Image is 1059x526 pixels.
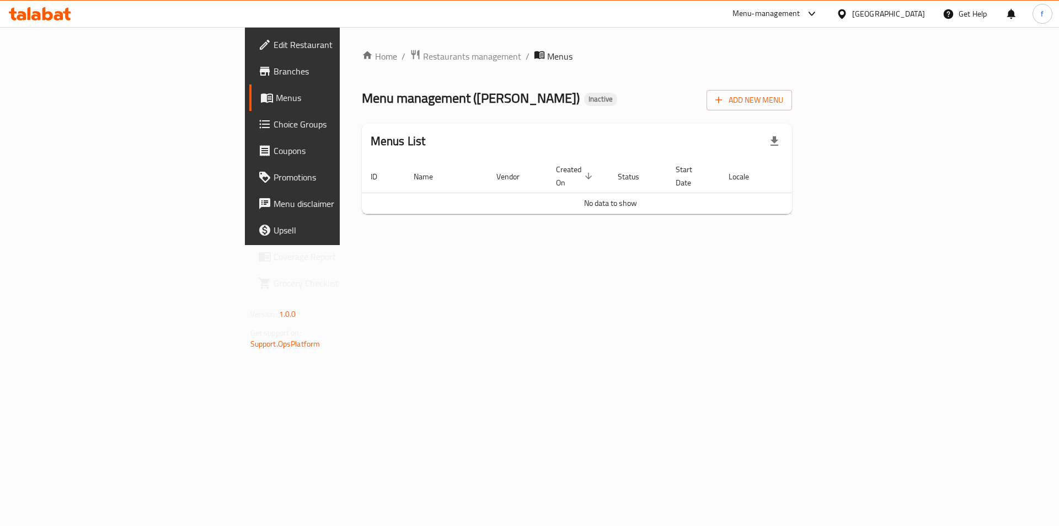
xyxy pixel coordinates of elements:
[276,91,413,104] span: Menus
[526,50,529,63] li: /
[249,31,422,58] a: Edit Restaurant
[777,160,859,193] th: Actions
[274,171,413,184] span: Promotions
[414,170,447,183] span: Name
[279,307,296,321] span: 1.0.0
[274,38,413,51] span: Edit Restaurant
[249,217,422,243] a: Upsell
[761,128,788,155] div: Export file
[274,118,413,131] span: Choice Groups
[715,93,783,107] span: Add New Menu
[249,243,422,270] a: Coverage Report
[274,65,413,78] span: Branches
[249,84,422,111] a: Menus
[371,170,392,183] span: ID
[423,50,521,63] span: Restaurants management
[249,58,422,84] a: Branches
[250,326,301,340] span: Get support on:
[274,197,413,210] span: Menu disclaimer
[274,224,413,237] span: Upsell
[249,270,422,296] a: Grocery Checklist
[547,50,573,63] span: Menus
[618,170,654,183] span: Status
[362,49,793,63] nav: breadcrumb
[274,250,413,263] span: Coverage Report
[676,163,707,189] span: Start Date
[274,144,413,157] span: Coupons
[410,49,521,63] a: Restaurants management
[732,7,800,20] div: Menu-management
[707,90,792,110] button: Add New Menu
[729,170,763,183] span: Locale
[362,86,580,110] span: Menu management ( [PERSON_NAME] )
[584,93,617,106] div: Inactive
[1041,8,1044,20] span: f
[362,160,859,214] table: enhanced table
[584,196,637,210] span: No data to show
[249,137,422,164] a: Coupons
[371,133,426,150] h2: Menus List
[496,170,534,183] span: Vendor
[852,8,925,20] div: [GEOGRAPHIC_DATA]
[249,190,422,217] a: Menu disclaimer
[250,307,277,321] span: Version:
[584,94,617,104] span: Inactive
[556,163,596,189] span: Created On
[250,337,320,351] a: Support.OpsPlatform
[249,111,422,137] a: Choice Groups
[274,277,413,290] span: Grocery Checklist
[249,164,422,190] a: Promotions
